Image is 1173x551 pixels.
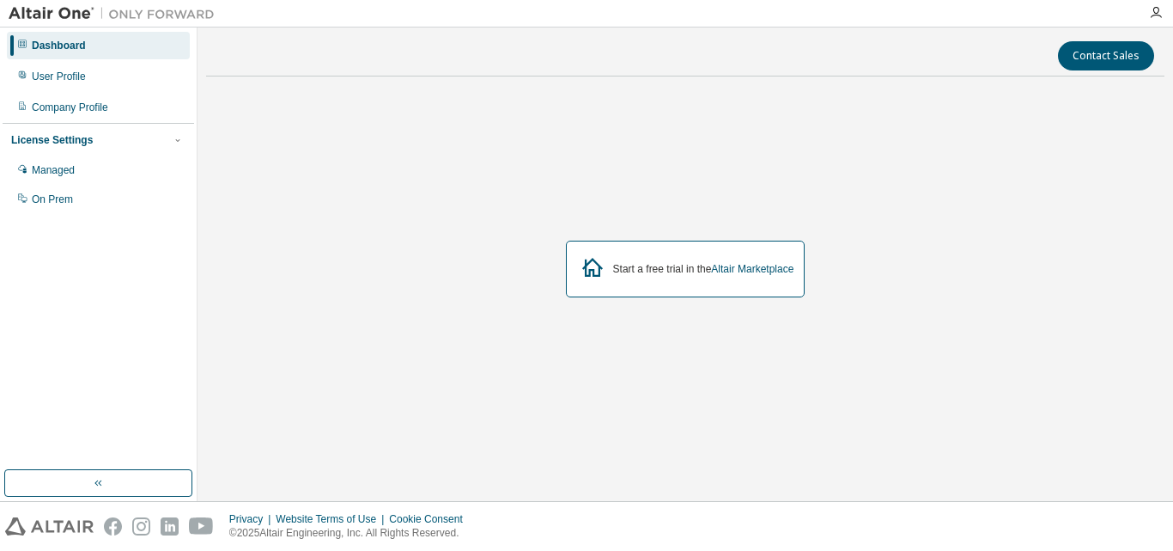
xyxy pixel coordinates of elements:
[161,517,179,536] img: linkedin.svg
[189,517,214,536] img: youtube.svg
[389,512,472,526] div: Cookie Consent
[104,517,122,536] img: facebook.svg
[613,262,794,276] div: Start a free trial in the
[11,133,93,147] div: License Settings
[276,512,389,526] div: Website Terms of Use
[9,5,223,22] img: Altair One
[32,163,75,177] div: Managed
[5,517,94,536] img: altair_logo.svg
[229,526,473,541] p: © 2025 Altair Engineering, Inc. All Rights Reserved.
[32,39,86,52] div: Dashboard
[1058,41,1154,70] button: Contact Sales
[32,193,73,206] div: On Prem
[32,101,108,114] div: Company Profile
[132,517,150,536] img: instagram.svg
[711,263,793,275] a: Altair Marketplace
[229,512,276,526] div: Privacy
[32,70,86,83] div: User Profile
